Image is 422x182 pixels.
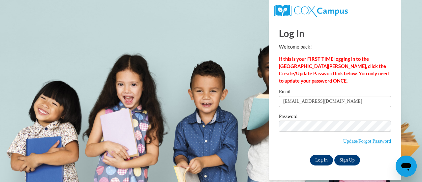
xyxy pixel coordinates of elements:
img: COX Campus [274,5,348,17]
input: Log In [310,155,333,165]
a: Sign Up [334,155,360,165]
p: Welcome back! [279,43,391,51]
label: Email [279,89,391,96]
strong: If this is your FIRST TIME logging in to the [GEOGRAPHIC_DATA][PERSON_NAME], click the Create/Upd... [279,56,389,84]
label: Password [279,114,391,121]
iframe: Button to launch messaging window [396,156,417,177]
a: Update/Forgot Password [343,138,391,144]
h1: Log In [279,26,391,40]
